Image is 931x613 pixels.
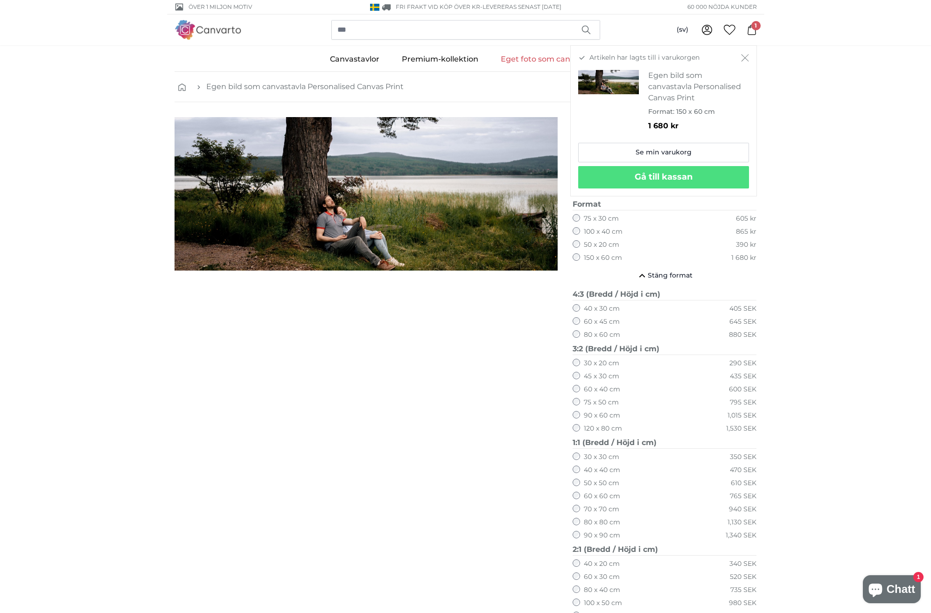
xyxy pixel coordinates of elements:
[584,227,623,237] label: 100 x 40 cm
[584,372,619,381] label: 45 x 30 cm
[573,437,757,449] legend: 1:1 (Bredd / Höjd i cm)
[584,398,619,407] label: 75 x 50 cm
[729,359,756,368] div: 290 SEK
[584,531,620,540] label: 90 x 90 cm
[676,107,715,116] span: 150 x 60 cm
[726,424,756,433] div: 1,530 SEK
[584,599,622,608] label: 100 x 50 cm
[578,70,639,94] img: personalised-canvas-print
[730,372,756,381] div: 435 SEK
[175,20,242,39] img: Canvarto
[584,466,620,475] label: 40 x 40 cm
[648,70,742,104] h3: Egen bild som canvastavla Personalised Canvas Print
[648,107,674,116] span: Format:
[175,117,558,271] img: personalised-canvas-print
[391,47,490,71] a: Premium-kollektion
[483,3,561,10] span: Levereras senast [DATE]
[584,559,620,569] label: 40 x 20 cm
[728,411,756,420] div: 1,015 SEK
[573,544,757,556] legend: 2:1 (Bredd / Höjd i cm)
[730,398,756,407] div: 795 SEK
[751,21,761,30] span: 1
[687,3,757,11] span: 60 000 nöjda kunder
[573,289,757,300] legend: 4:3 (Bredd / Höjd i cm)
[584,214,619,223] label: 75 x 30 cm
[731,479,756,488] div: 610 SEK
[584,492,620,501] label: 60 x 60 cm
[584,505,619,514] label: 70 x 70 cm
[730,492,756,501] div: 765 SEK
[584,359,619,368] label: 30 x 20 cm
[728,518,756,527] div: 1,130 SEK
[396,3,480,10] span: FRI frakt vid köp över kr
[584,411,620,420] label: 90 x 60 cm
[189,3,252,11] span: Över 1 miljon motiv
[370,4,379,11] img: Sverige
[573,266,757,285] button: Stäng format
[578,166,749,188] button: Gå till kassan
[573,199,757,210] legend: Format
[736,227,756,237] div: 865 kr
[175,72,757,102] nav: breadcrumbs
[860,575,924,606] inbox-online-store-chat: Shopifys webbutikschatt
[584,424,622,433] label: 120 x 80 cm
[584,253,622,263] label: 150 x 60 cm
[729,599,756,608] div: 980 SEK
[490,47,613,71] a: Eget foto som canvastavla
[729,330,756,340] div: 880 SEK
[648,120,742,132] p: 1 680 kr
[730,466,756,475] div: 470 SEK
[584,572,620,582] label: 60 x 30 cm
[584,317,620,327] label: 60 x 45 cm
[730,572,756,582] div: 520 SEK
[319,47,391,71] a: Canvastavlor
[648,271,693,280] span: Stäng format
[589,53,700,63] span: Artikeln har lagts till i varukorgen
[584,385,620,394] label: 60 x 40 cm
[175,117,558,271] div: 1 of 1
[584,453,619,462] label: 30 x 30 cm
[584,585,620,595] label: 80 x 40 cm
[731,253,756,263] div: 1 680 kr
[726,531,756,540] div: 1,340 SEK
[741,53,749,63] button: Stäng
[578,143,749,162] a: Se min varukorg
[584,240,619,250] label: 50 x 20 cm
[669,21,696,38] button: (sv)
[206,81,404,92] a: Egen bild som canvastavla Personalised Canvas Print
[584,304,620,313] label: 40 x 30 cm
[730,585,756,595] div: 735 SEK
[736,240,756,250] div: 390 kr
[730,453,756,462] div: 350 SEK
[570,45,757,196] div: Artikeln har lagts till i varukorgen
[480,3,561,10] span: -
[729,559,756,569] div: 340 SEK
[736,214,756,223] div: 605 kr
[729,317,756,327] div: 645 SEK
[729,304,756,313] div: 405 SEK
[573,343,757,355] legend: 3:2 (Bredd / Höjd i cm)
[584,479,619,488] label: 50 x 50 cm
[584,330,620,340] label: 80 x 60 cm
[729,385,756,394] div: 600 SEK
[729,505,756,514] div: 940 SEK
[584,518,620,527] label: 80 x 80 cm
